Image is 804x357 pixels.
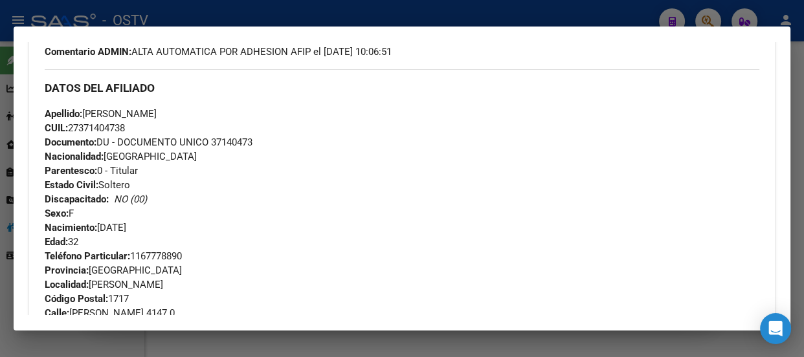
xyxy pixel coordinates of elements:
strong: CUIL: [45,122,68,134]
div: Open Intercom Messenger [760,313,791,344]
strong: Discapacitado: [45,193,109,205]
strong: Nacimiento: [45,222,97,233]
strong: Provincia: [45,265,89,276]
span: [DATE] [45,222,126,233]
span: ALTA AUTOMATICA POR ADHESION AFIP el [DATE] 10:06:51 [45,45,392,59]
strong: Nacionalidad: [45,151,104,162]
span: DU - DOCUMENTO UNICO 37140473 [45,136,252,148]
span: [GEOGRAPHIC_DATA] [45,265,182,276]
span: 0 - Titular [45,165,138,177]
strong: Documento: [45,136,96,148]
span: 1167778890 [45,250,182,262]
span: [PERSON_NAME] [45,108,157,120]
strong: Apellido: [45,108,82,120]
strong: Código Postal: [45,293,108,305]
strong: Comentario ADMIN: [45,46,131,58]
strong: Localidad: [45,279,89,290]
strong: Parentesco: [45,165,97,177]
span: [PERSON_NAME] 4147 0 [45,307,175,319]
h3: DATOS DEL AFILIADO [45,81,759,95]
span: F [45,208,74,219]
span: 32 [45,236,78,248]
span: [GEOGRAPHIC_DATA] [45,151,197,162]
strong: Calle: [45,307,69,319]
span: [PERSON_NAME] [45,279,163,290]
span: 1717 [45,293,129,305]
strong: Estado Civil: [45,179,98,191]
strong: Sexo: [45,208,69,219]
span: Soltero [45,179,130,191]
i: NO (00) [114,193,147,205]
strong: Teléfono Particular: [45,250,130,262]
strong: Edad: [45,236,68,248]
span: 27371404738 [45,122,125,134]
